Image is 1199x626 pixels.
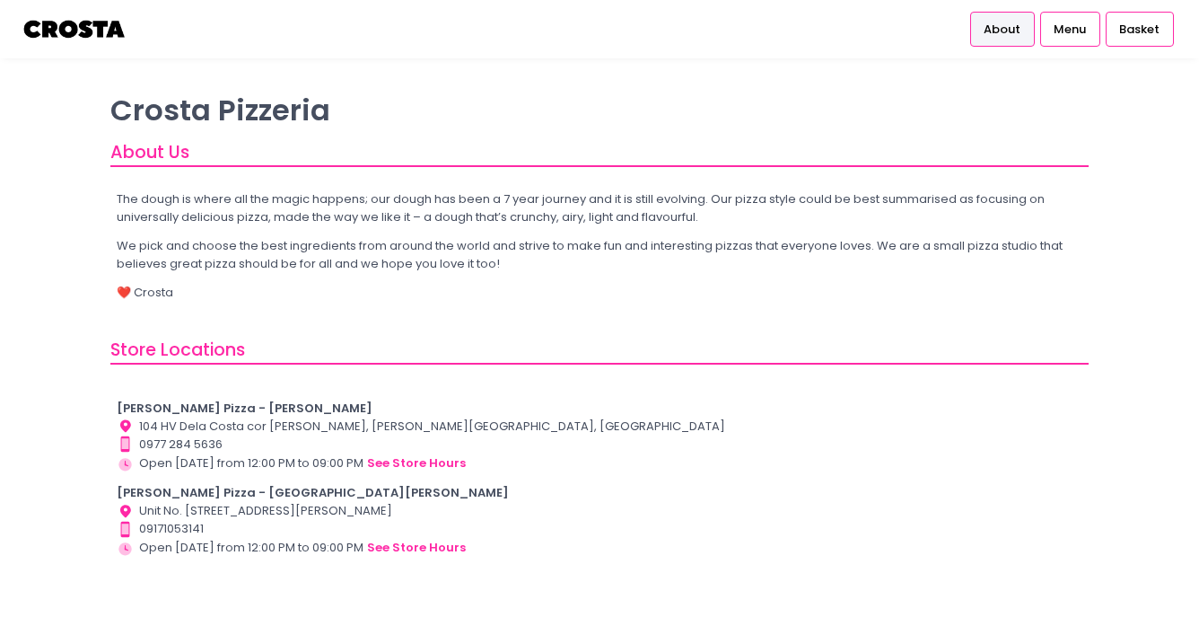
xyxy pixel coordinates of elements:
b: [PERSON_NAME] Pizza - [PERSON_NAME] [117,400,372,417]
a: Menu [1040,12,1100,46]
p: Crosta Pizzeria [110,93,1089,128]
span: Basket [1119,21,1160,39]
div: 104 HV Dela Costa cor [PERSON_NAME], [PERSON_NAME][GEOGRAPHIC_DATA], [GEOGRAPHIC_DATA] [117,418,1083,436]
div: Open [DATE] from 12:00 PM to 09:00 PM [117,538,1083,558]
div: Unit No. [STREET_ADDRESS][PERSON_NAME] [117,502,1083,520]
p: We pick and choose the best ingredients from around the world and strive to make fun and interest... [117,237,1083,272]
div: Open [DATE] from 12:00 PM to 09:00 PM [117,454,1083,473]
span: Menu [1054,21,1086,39]
div: Store Locations [110,337,1089,365]
p: The dough is where all the magic happens; our dough has been a 7 year journey and it is still evo... [117,190,1083,225]
a: About [970,12,1035,46]
img: logo [22,13,127,45]
p: ❤️ Crosta [117,284,1083,302]
span: About [984,21,1020,39]
b: [PERSON_NAME] Pizza - [GEOGRAPHIC_DATA][PERSON_NAME] [117,484,509,501]
div: About Us [110,139,1089,167]
div: 0977 284 5636 [117,436,1083,454]
button: see store hours [366,538,467,558]
div: 09171053141 [117,520,1083,538]
button: see store hours [366,454,467,473]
